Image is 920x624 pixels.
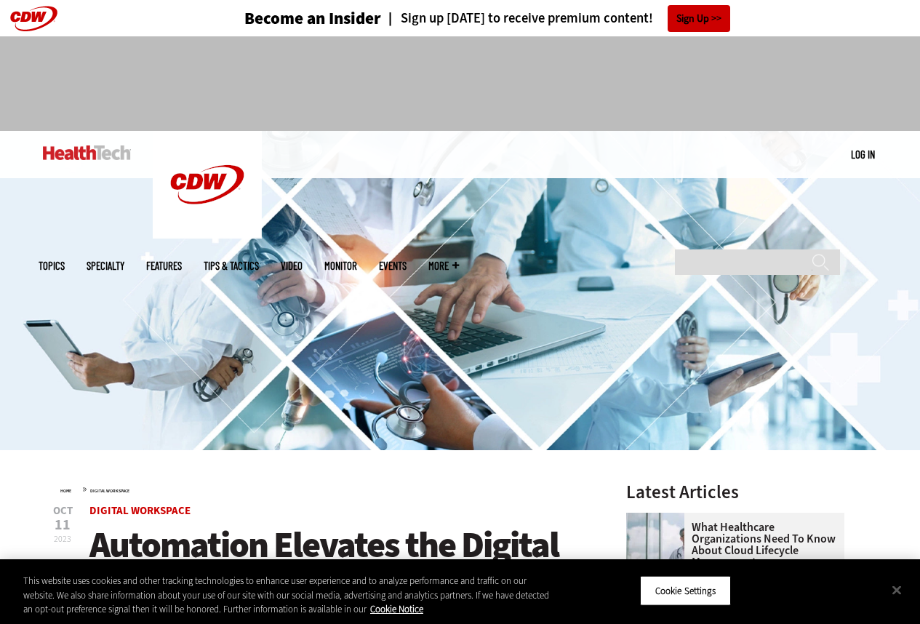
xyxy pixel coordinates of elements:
a: Features [146,260,182,271]
span: Oct [53,505,73,516]
span: 11 [53,518,73,532]
span: Specialty [87,260,124,271]
a: Sign up [DATE] to receive premium content! [381,12,653,25]
a: Digital Workspace [90,488,129,494]
a: MonITor [324,260,357,271]
button: Cookie Settings [640,575,731,606]
span: Topics [39,260,65,271]
a: Log in [851,148,875,161]
a: Digital Workspace [89,503,191,518]
img: Home [153,131,262,239]
button: Close [881,574,913,606]
a: Become an Insider [190,10,381,27]
div: User menu [851,147,875,162]
img: Home [43,145,131,160]
a: More information about your privacy [370,603,423,615]
span: 2023 [54,533,71,545]
a: doctor in front of clouds and reflective building [626,513,692,524]
span: More [428,260,459,271]
h3: Latest Articles [626,483,844,501]
h3: Become an Insider [244,10,381,27]
a: Video [281,260,303,271]
img: doctor in front of clouds and reflective building [626,513,684,571]
a: CDW [153,227,262,242]
a: Home [60,488,71,494]
a: Sign Up [668,5,730,32]
iframe: advertisement [196,51,725,116]
a: Tips & Tactics [204,260,259,271]
a: Events [379,260,407,271]
a: What Healthcare Organizations Need To Know About Cloud Lifecycle Management [626,521,836,568]
div: This website uses cookies and other tracking technologies to enhance user experience and to analy... [23,574,552,617]
div: » [60,483,588,495]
